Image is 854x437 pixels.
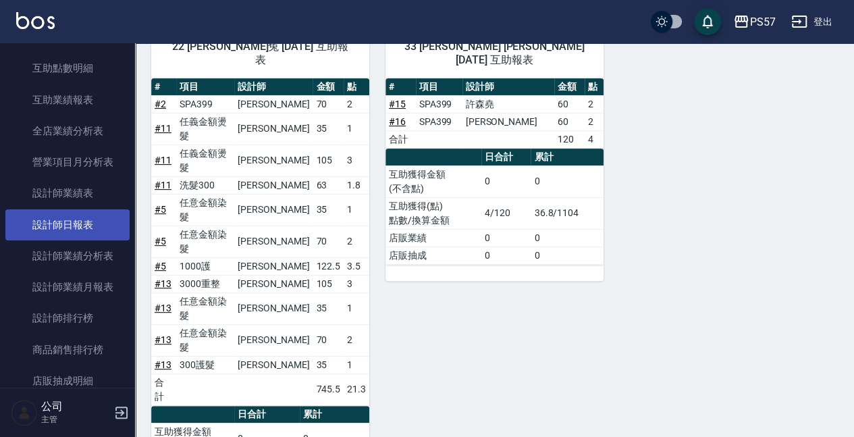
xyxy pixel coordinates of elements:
td: 35 [313,292,344,324]
td: 許森堯 [462,95,555,113]
td: 3 [344,275,369,292]
td: [PERSON_NAME] [234,292,313,324]
th: 累計 [300,406,369,423]
a: #13 [155,359,171,370]
td: 35 [313,356,344,374]
td: 3 [344,145,369,176]
img: Person [11,399,38,426]
th: 項目 [416,78,462,96]
td: 合計 [151,374,176,405]
div: PS57 [749,14,775,30]
td: 70 [313,95,344,113]
th: # [151,78,176,96]
td: 2 [344,324,369,356]
th: 點 [344,78,369,96]
td: 任義金額燙髮 [176,145,234,176]
button: 登出 [786,9,838,34]
th: # [385,78,416,96]
td: 洗髮300 [176,176,234,194]
a: #2 [155,99,166,109]
td: 合計 [385,130,416,148]
td: 2 [585,95,604,113]
td: 0 [531,247,604,264]
td: 122.5 [313,257,344,275]
td: 0 [531,165,604,197]
a: #5 [155,236,166,247]
td: [PERSON_NAME] [462,113,555,130]
a: 全店業績分析表 [5,115,130,147]
a: #11 [155,180,171,190]
td: 300護髮 [176,356,234,374]
td: 1.8 [344,176,369,194]
a: #13 [155,334,171,345]
td: 1 [344,194,369,226]
td: 745.5 [313,374,344,405]
td: 120 [554,130,585,148]
td: 任義金額燙髮 [176,113,234,145]
p: 主管 [41,413,110,426]
td: 21.3 [344,374,369,405]
a: #5 [155,261,166,272]
td: SPA399 [416,95,462,113]
a: #13 [155,303,171,313]
td: 70 [313,226,344,257]
th: 日合計 [481,149,531,166]
td: [PERSON_NAME] [234,194,313,226]
button: save [694,8,721,35]
td: 0 [481,247,531,264]
th: 累計 [531,149,604,166]
td: 互助獲得(點) 點數/換算金額 [385,197,481,229]
td: 4/120 [481,197,531,229]
a: 互助點數明細 [5,53,130,84]
td: [PERSON_NAME] [234,145,313,176]
a: 設計師排行榜 [5,303,130,334]
th: 點 [585,78,604,96]
td: 0 [481,165,531,197]
td: 35 [313,194,344,226]
td: [PERSON_NAME] [234,257,313,275]
td: 70 [313,324,344,356]
td: 3000重整 [176,275,234,292]
td: 任意金額染髮 [176,226,234,257]
a: 設計師業績表 [5,178,130,209]
a: #15 [389,99,406,109]
table: a dense table [385,78,604,149]
td: 任意金額染髮 [176,292,234,324]
th: 設計師 [234,78,313,96]
a: 設計師日報表 [5,209,130,240]
td: 4 [585,130,604,148]
table: a dense table [151,78,369,406]
td: 35 [313,113,344,145]
td: 3.5 [344,257,369,275]
td: 1 [344,292,369,324]
button: PS57 [728,8,780,36]
td: [PERSON_NAME] [234,226,313,257]
a: 互助業績報表 [5,84,130,115]
th: 設計師 [462,78,555,96]
table: a dense table [385,149,604,265]
td: 任意金額染髮 [176,324,234,356]
td: 互助獲得金額 (不含點) [385,165,481,197]
td: 1000護 [176,257,234,275]
td: SPA399 [416,113,462,130]
td: [PERSON_NAME] [234,356,313,374]
a: 營業項目月分析表 [5,147,130,178]
td: 0 [531,229,604,247]
a: #11 [155,155,171,165]
td: 店販業績 [385,229,481,247]
a: #16 [389,116,406,127]
td: 63 [313,176,344,194]
td: 2 [585,113,604,130]
a: 設計師業績月報表 [5,272,130,303]
td: [PERSON_NAME] [234,324,313,356]
td: 36.8/1104 [531,197,604,229]
a: #5 [155,204,166,215]
th: 金額 [313,78,344,96]
td: 店販抽成 [385,247,481,264]
a: #13 [155,278,171,289]
td: [PERSON_NAME] [234,113,313,145]
td: 60 [554,95,585,113]
td: 任意金額染髮 [176,194,234,226]
td: [PERSON_NAME] [234,95,313,113]
td: SPA399 [176,95,234,113]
